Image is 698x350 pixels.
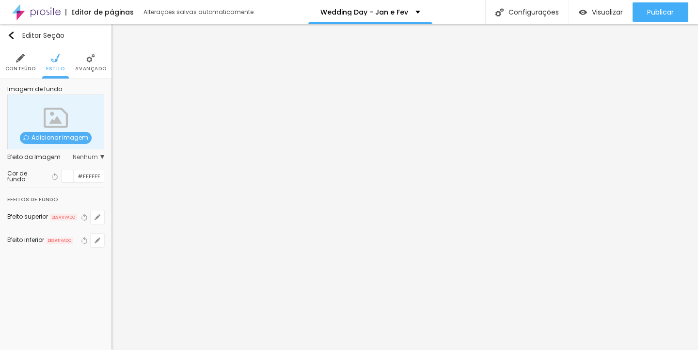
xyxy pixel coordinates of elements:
span: Estilo [46,66,65,71]
img: Icone [16,54,25,63]
div: Alterações salvas automaticamente [143,9,255,15]
div: Efeito superior [7,214,48,220]
span: Conteúdo [5,66,36,71]
div: Efeitos de fundo [7,188,104,206]
div: Editor de páginas [65,9,134,16]
img: Icone [495,8,504,16]
button: Publicar [633,2,688,22]
iframe: Editor [111,24,698,350]
span: Nenhum [73,154,104,160]
img: Icone [86,54,95,63]
div: Cor de fundo [7,171,46,182]
span: Adicionar imagem [20,132,92,144]
div: Imagem de fundo [7,86,104,92]
img: view-1.svg [579,8,587,16]
span: DESATIVADO [46,238,73,244]
div: Editar Seção [7,32,64,39]
button: Visualizar [569,2,633,22]
span: Publicar [647,8,674,16]
div: Efeito da Imagem [7,154,73,160]
img: Icone [51,54,60,63]
img: Icone [23,135,29,141]
img: Icone [7,32,15,39]
p: Wedding Day - Jan e Fev [320,9,408,16]
span: Visualizar [592,8,623,16]
div: Efeitos de fundo [7,194,58,205]
div: Efeito inferior [7,237,44,243]
span: Avançado [75,66,106,71]
span: DESATIVADO [50,214,77,221]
